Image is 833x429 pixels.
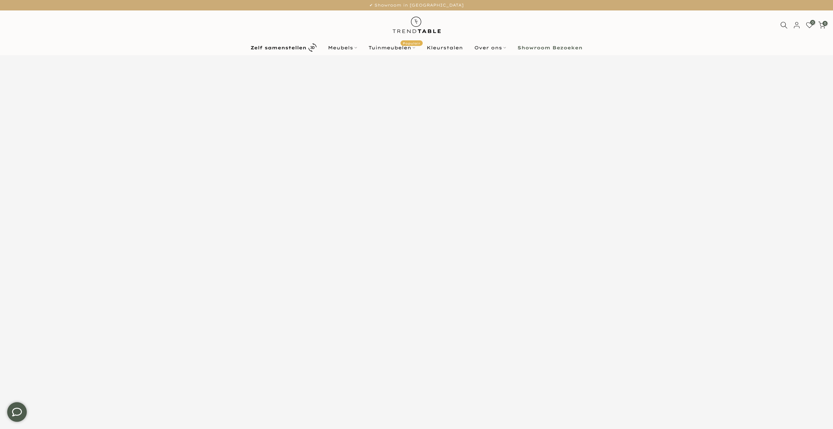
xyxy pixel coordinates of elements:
[8,2,825,9] p: ✔ Showroom in [GEOGRAPHIC_DATA]
[517,45,582,50] b: Showroom Bezoeken
[251,45,306,50] b: Zelf samenstellen
[469,44,512,52] a: Over ons
[1,396,33,428] iframe: toggle-frame
[421,44,469,52] a: Kleurstalen
[400,40,423,46] span: Populair
[245,42,322,53] a: Zelf samenstellen
[512,44,588,52] a: Showroom Bezoeken
[322,44,363,52] a: Meubels
[806,22,813,29] a: 0
[363,44,421,52] a: TuinmeubelenPopulair
[810,20,815,25] span: 0
[818,22,825,29] a: 0
[388,10,445,40] img: trend-table
[823,21,827,26] span: 0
